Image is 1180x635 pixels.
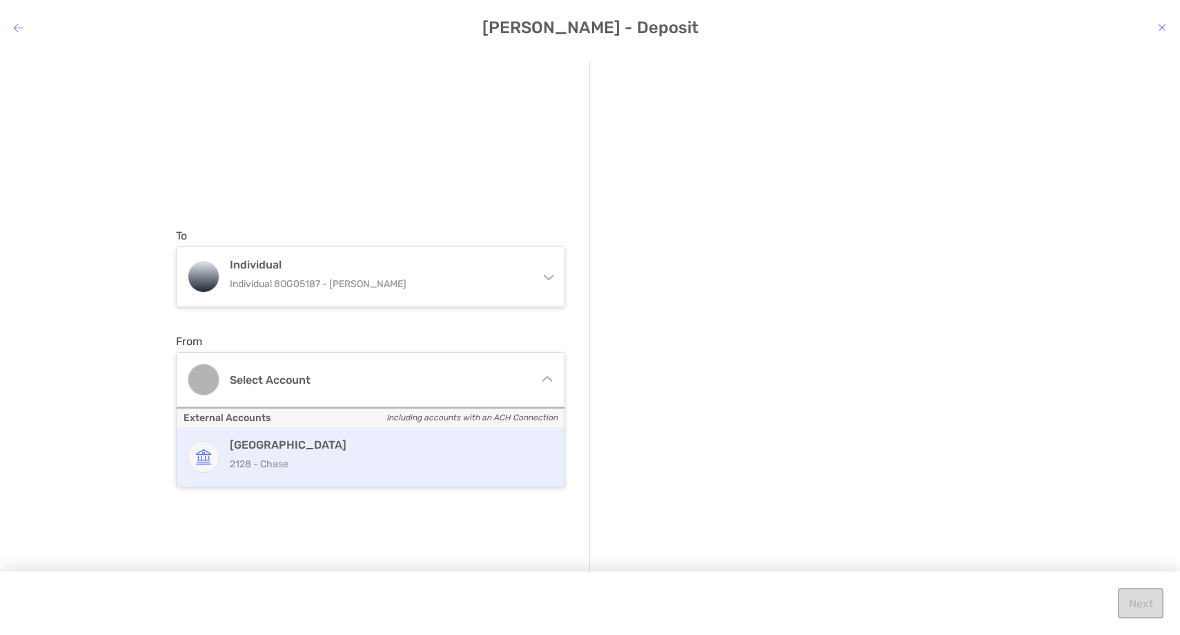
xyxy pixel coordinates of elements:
i: Including accounts with an ACH Connection [386,409,558,427]
img: CHASE COLLEGE [188,442,219,472]
img: Individual [188,262,219,292]
p: 2128 - Chase [230,456,541,473]
h4: [GEOGRAPHIC_DATA] [230,438,541,451]
label: From [176,335,202,348]
label: To [176,229,187,242]
h4: Individual [230,258,528,271]
p: Individual 8OG05187 - [PERSON_NAME] [230,275,528,293]
p: External Accounts [177,407,564,427]
h4: Select account [230,373,528,387]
